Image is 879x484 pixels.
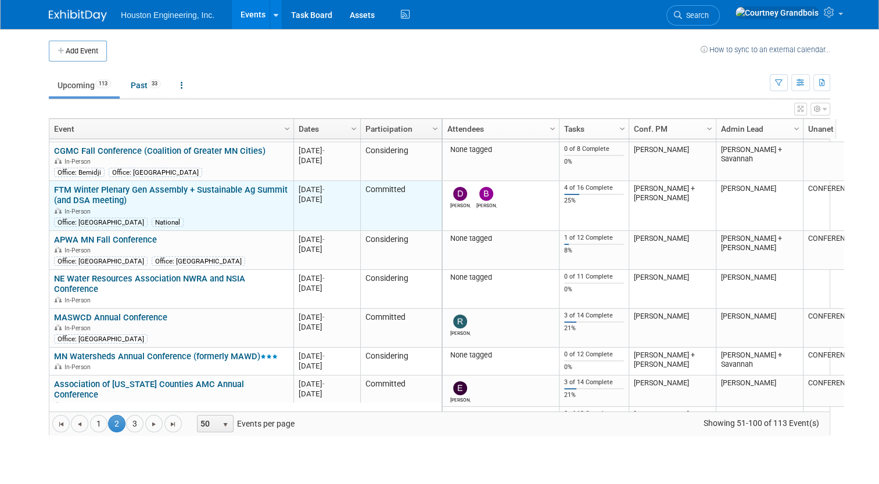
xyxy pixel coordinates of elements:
img: In-Person Event [55,324,62,330]
a: Column Settings [429,119,442,136]
span: In-Person [64,297,94,304]
div: [DATE] [299,283,355,293]
a: Upcoming113 [49,74,120,96]
a: Association of [US_STATE] Counties AMC Annual Conference [54,379,244,400]
div: None tagged [447,234,555,243]
td: [PERSON_NAME] [629,270,716,309]
div: Office: [GEOGRAPHIC_DATA] [54,257,148,266]
span: 50 [198,416,217,432]
img: Drew Kessler [453,187,467,201]
div: [DATE] [299,361,355,371]
a: Column Settings [616,119,629,136]
span: - [322,274,325,283]
a: Participation [365,119,434,139]
a: Event [54,119,286,139]
div: [DATE] [299,312,355,322]
div: 0 of 8 Complete [564,145,625,153]
a: Go to the first page [52,415,70,432]
td: [PERSON_NAME] + [PERSON_NAME] [716,231,803,270]
span: - [322,146,325,155]
img: Rachel Olm [453,315,467,328]
span: - [322,235,325,244]
div: Office: Bemidji [54,168,105,177]
span: Go to the next page [149,420,159,429]
td: Considering [360,142,442,181]
span: In-Person [64,208,94,215]
div: 0% [564,158,625,166]
span: Go to the previous page [75,420,84,429]
td: [PERSON_NAME] [629,309,716,348]
a: MN Watersheds Annual Conference (formerly MAWD) [54,351,278,362]
div: 4 of 16 Complete [564,184,625,192]
a: Column Settings [281,119,294,136]
span: Go to the first page [56,420,66,429]
span: In-Person [64,247,94,254]
td: [PERSON_NAME] [629,142,716,181]
span: Showing 51-100 of 113 Event(s) [693,415,830,431]
a: Dates [299,119,353,139]
td: Committed [360,309,442,348]
div: 3 of 14 Complete [564,312,625,320]
span: Column Settings [430,124,440,133]
td: [PERSON_NAME] [716,270,803,309]
div: None tagged [447,145,555,154]
td: [PERSON_NAME] [629,407,716,446]
a: NE Water Resources Association NWRA and NSIA Conference [54,273,245,295]
div: 0 of 12 Complete [564,351,625,359]
div: [DATE] [299,389,355,399]
div: Office: [GEOGRAPHIC_DATA] [54,218,148,227]
span: Events per page [182,415,306,432]
div: None tagged [447,351,555,360]
div: erik hove [450,395,471,403]
div: 8% [564,247,625,255]
span: In-Person [64,363,94,371]
div: Brian Fischer [476,201,497,208]
td: Considering [360,270,442,309]
div: Drew Kessler [450,201,471,208]
a: Go to the next page [145,415,163,432]
span: - [322,352,325,360]
div: None tagged [447,273,555,282]
td: [PERSON_NAME] + [PERSON_NAME] [629,181,716,231]
td: Considering [360,231,442,270]
img: In-Person Event [55,158,62,164]
a: Past33 [122,74,170,96]
td: Committed [360,375,442,414]
div: 0% [564,286,625,294]
div: [DATE] [299,351,355,361]
img: In-Person Event [55,297,62,302]
a: Go to the last page [164,415,182,432]
span: Column Settings [705,124,714,133]
td: [PERSON_NAME] [629,231,716,270]
div: 0 of 12 Complete [564,410,625,418]
div: 0% [564,363,625,371]
div: [DATE] [299,244,355,254]
div: [DATE] [299,322,355,332]
button: Add Event [49,41,107,62]
img: In-Person Event [55,402,62,408]
span: Column Settings [792,124,801,133]
div: 25% [564,197,625,205]
div: 1 of 12 Complete [564,234,625,242]
td: [PERSON_NAME] + [PERSON_NAME] [629,348,716,375]
div: [DATE] [299,185,355,194]
a: How to sync to an external calendar... [701,45,830,54]
div: 0 of 11 Complete [564,273,625,281]
span: Go to the last page [168,420,178,429]
span: Column Settings [548,124,557,133]
img: Courtney Grandbois [735,6,819,19]
span: 113 [95,80,111,88]
span: In-Person [64,324,94,332]
div: Office: [GEOGRAPHIC_DATA] [152,257,245,266]
a: Admin Lead [721,119,795,139]
img: In-Person Event [55,247,62,252]
a: Conf. PM [634,119,708,139]
a: Column Settings [791,119,803,136]
a: Tasks [564,119,621,139]
div: Rachel Olm [450,328,471,336]
div: Office: [GEOGRAPHIC_DATA] [109,168,202,177]
div: 3 of 14 Complete [564,378,625,387]
a: 1 [90,415,107,432]
a: MASWCD Annual Conference [54,312,167,323]
td: [PERSON_NAME] + Savannah [716,348,803,375]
